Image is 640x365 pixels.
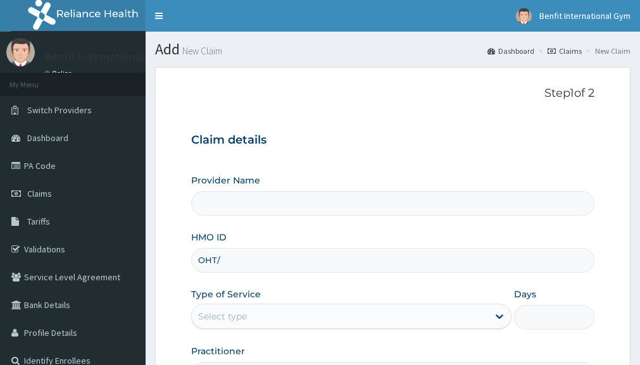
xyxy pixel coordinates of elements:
[155,41,631,58] h1: Add
[514,288,536,300] label: Days
[27,132,68,144] span: Dashboard
[583,46,631,56] li: New Claim
[27,104,92,116] span: Switch Providers
[539,10,631,22] span: Benfit International Gym
[180,46,222,56] small: New Claim
[191,248,594,273] input: Enter HMO ID
[191,87,594,101] p: Step 1 of 2
[548,46,582,56] a: Claims
[191,288,261,300] label: Type of Service
[191,231,227,244] label: HMO ID
[6,38,35,66] img: User Image
[191,345,245,357] label: Practitioner
[516,8,532,24] img: User Image
[27,188,52,199] span: Claims
[44,69,75,78] a: Online
[27,216,50,227] span: Tariffs
[487,46,534,56] a: Dashboard
[191,174,260,187] label: Provider Name
[198,310,247,323] div: Select type
[191,133,594,147] h3: Claim details
[44,51,168,63] p: Benfit International Gym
